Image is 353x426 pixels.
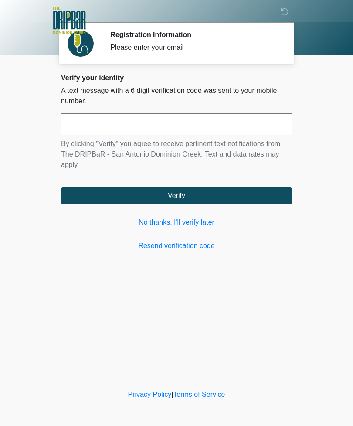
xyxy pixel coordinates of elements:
p: By clicking "Verify" you agree to receive pertinent text notifications from The DRIPBaR - San Ant... [61,139,292,170]
a: No thanks, I'll verify later [61,217,292,228]
a: Privacy Policy [128,391,172,398]
button: Verify [61,187,292,204]
div: Please enter your email [110,42,279,53]
h2: Verify your identity [61,74,292,82]
p: A text message with a 6 digit verification code was sent to your mobile number. [61,85,292,106]
a: Terms of Service [173,391,225,398]
a: Resend verification code [61,241,292,251]
a: | [171,391,173,398]
img: The DRIPBaR - San Antonio Dominion Creek Logo [52,7,86,35]
img: Agent Avatar [68,31,94,57]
